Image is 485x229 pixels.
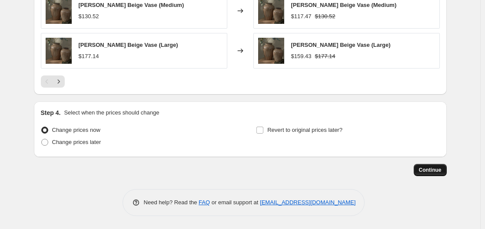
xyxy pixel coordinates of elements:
div: $130.52 [79,12,99,21]
span: or email support at [210,199,260,206]
a: FAQ [199,199,210,206]
div: $177.14 [79,52,99,61]
button: Next [53,75,65,88]
span: [PERSON_NAME] Beige Vase (Medium) [291,2,397,8]
span: Change prices later [52,139,101,145]
span: [PERSON_NAME] Beige Vase (Large) [79,42,178,48]
strike: $177.14 [315,52,336,61]
div: $117.47 [291,12,312,21]
a: [EMAIL_ADDRESS][DOMAIN_NAME] [260,199,355,206]
img: 25.01.22_Layered_Lounge_Ecomm_Almeida_Vase_Group_032_1d00f399-1717-4150-b5bd-4c11e97948b1_80x.jpg [46,38,72,64]
span: [PERSON_NAME] Beige Vase (Medium) [79,2,184,8]
strike: $130.52 [315,12,336,21]
span: [PERSON_NAME] Beige Vase (Large) [291,42,391,48]
span: Need help? Read the [144,199,199,206]
span: Continue [419,167,442,173]
div: $159.43 [291,52,312,61]
button: Continue [414,164,447,176]
span: Change prices now [52,127,100,133]
img: 25.01.22_Layered_Lounge_Ecomm_Almeida_Vase_Group_032_1d00f399-1717-4150-b5bd-4c11e97948b1_80x.jpg [258,38,284,64]
h2: Step 4. [41,108,61,117]
nav: Pagination [41,75,65,88]
span: Revert to original prices later? [267,127,342,133]
p: Select when the prices should change [64,108,159,117]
